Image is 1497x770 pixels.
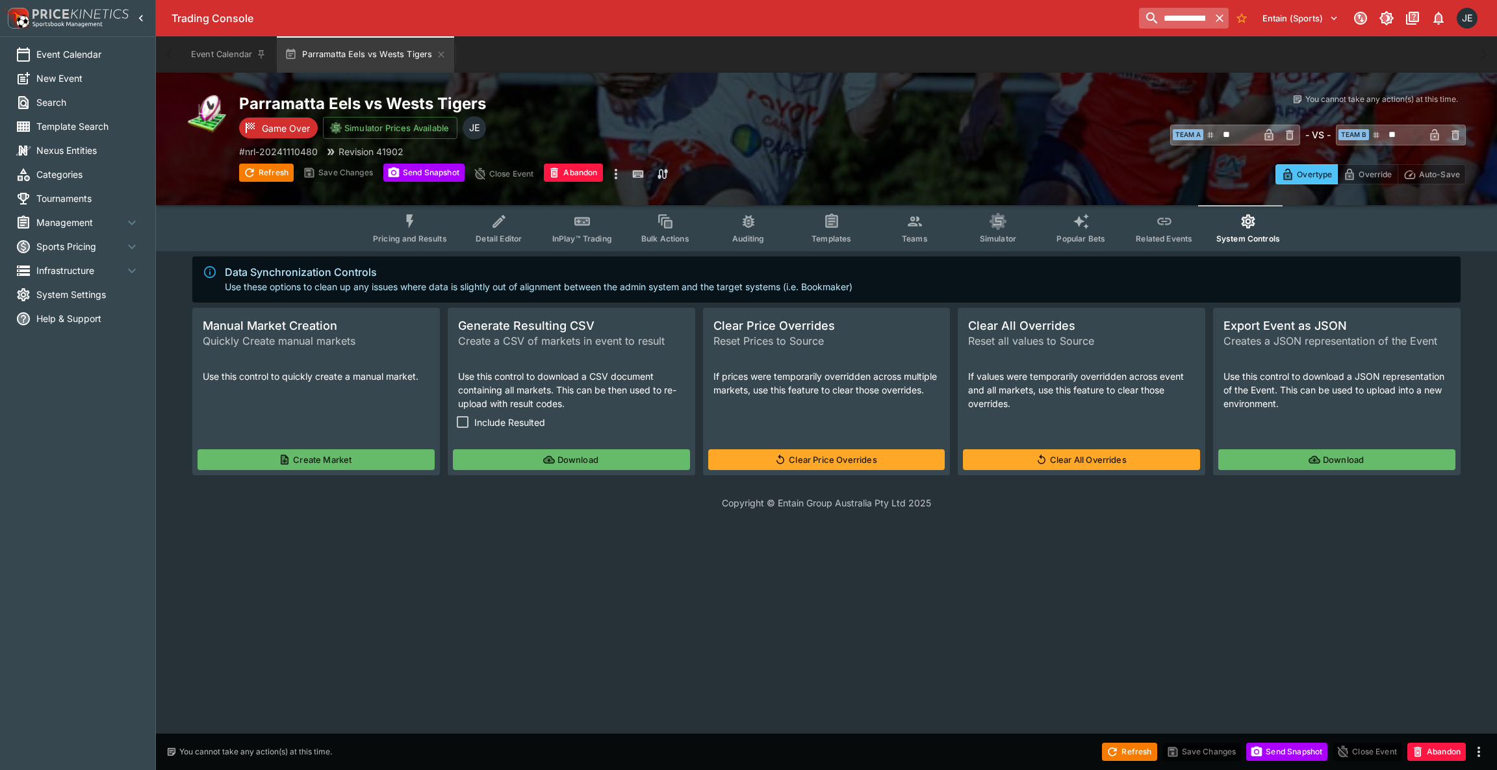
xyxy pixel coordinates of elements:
button: Send Snapshot [383,164,465,182]
span: Popular Bets [1056,234,1105,243]
span: InPlay™ Trading [552,234,612,243]
p: Copy To Clipboard [239,145,318,158]
button: Event Calendar [183,36,274,73]
button: Toggle light/dark mode [1375,6,1398,30]
button: Auto-Save [1398,164,1466,184]
button: Download [453,449,690,470]
button: Abandon [1407,743,1466,761]
button: Download [1218,449,1455,470]
span: Creates a JSON representation of the Event [1223,333,1450,349]
p: Auto-Save [1419,168,1460,181]
div: Event type filters [363,205,1290,251]
span: Reset all values to Source [968,333,1195,349]
h2: Copy To Clipboard [239,93,852,114]
span: Quickly Create manual markets [203,333,429,349]
span: Create a CSV of markets in event to result [458,333,685,349]
p: You cannot take any action(s) at this time. [1305,93,1458,105]
button: more [608,164,624,184]
span: Help & Support [36,312,140,325]
button: Notifications [1427,6,1450,30]
span: Tournaments [36,192,140,205]
p: Game Over [262,121,310,135]
div: Data Synchronization Controls [225,264,852,280]
img: rugby_league.png [187,93,229,135]
div: James Edlin [1457,8,1478,29]
span: Event Calendar [36,47,140,61]
button: Abandon [544,164,602,182]
span: System Controls [1216,234,1280,243]
span: Templates [812,234,851,243]
span: Team B [1338,129,1369,140]
button: Clear Price Overrides [708,449,945,470]
span: Search [36,95,140,109]
button: Simulator Prices Available [323,117,457,139]
button: Override [1337,164,1398,184]
button: No Bookmarks [1231,8,1252,29]
span: Auditing [732,234,764,243]
span: Export Event as JSON [1223,318,1450,333]
p: Use this control to download a JSON representation of the Event. This can be used to upload into ... [1223,369,1450,410]
button: Send Snapshot [1246,743,1327,761]
span: Generate Resulting CSV [458,318,685,333]
span: Management [36,216,124,229]
p: If prices were temporarily overridden across multiple markets, use this feature to clear those ov... [713,369,940,397]
span: Nexus Entities [36,143,140,157]
span: Template Search [36,119,140,133]
span: Related Events [1136,234,1192,243]
span: Detail Editor [476,234,522,243]
span: Mark an event as closed and abandoned. [544,166,602,179]
button: Documentation [1401,6,1424,30]
span: Manual Market Creation [203,318,429,333]
p: Use this control to quickly create a manual market. [203,369,429,383]
div: James Edlin [463,116,486,140]
img: Sportsbook Management [32,21,103,27]
span: Clear Price Overrides [713,318,940,333]
span: Include Resulted [474,416,545,429]
div: Trading Console [172,12,1134,25]
span: Team A [1173,129,1203,140]
button: Refresh [239,164,294,182]
p: Overtype [1297,168,1332,181]
span: Teams [902,234,928,243]
button: Overtype [1275,164,1338,184]
div: Start From [1275,164,1466,184]
span: Bulk Actions [641,234,689,243]
p: If values were temporarily overridden across event and all markets, use this feature to clear tho... [968,369,1195,410]
p: Override [1359,168,1392,181]
button: Select Tenant [1255,8,1346,29]
p: You cannot take any action(s) at this time. [179,746,332,758]
img: PriceKinetics Logo [4,5,30,31]
button: Parramatta Eels vs Wests Tigers [277,36,454,73]
h6: - VS - [1305,128,1331,142]
span: Pricing and Results [373,234,447,243]
p: Use this control to download a CSV document containing all markets. This can be then used to re-u... [458,369,685,410]
div: Use these options to clean up any issues where data is slightly out of alignment between the admi... [225,260,852,299]
span: Simulator [980,234,1016,243]
button: Refresh [1102,743,1157,761]
input: search [1139,8,1210,29]
img: PriceKinetics [32,9,129,19]
span: Infrastructure [36,264,124,277]
span: System Settings [36,288,140,301]
p: Copyright © Entain Group Australia Pty Ltd 2025 [156,496,1497,510]
span: Clear All Overrides [968,318,1195,333]
button: James Edlin [1453,4,1481,32]
button: more [1471,744,1487,760]
button: Create Market [198,449,435,470]
p: Revision 41902 [339,145,403,158]
button: Connected to PK [1349,6,1372,30]
span: New Event [36,71,140,85]
span: Categories [36,168,140,181]
span: Mark an event as closed and abandoned. [1407,744,1466,757]
span: Reset Prices to Source [713,333,940,349]
button: Clear All Overrides [963,449,1200,470]
span: Sports Pricing [36,240,124,253]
